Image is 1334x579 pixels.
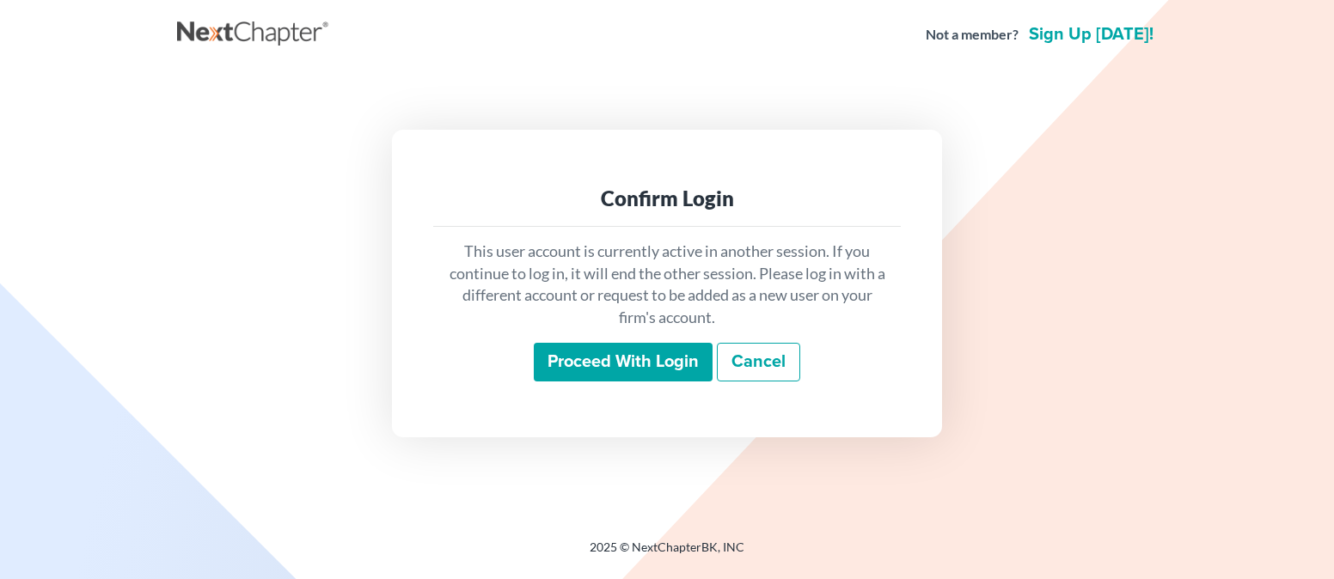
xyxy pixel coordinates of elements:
a: Sign up [DATE]! [1025,26,1157,43]
div: 2025 © NextChapterBK, INC [177,539,1157,570]
div: Confirm Login [447,185,887,212]
p: This user account is currently active in another session. If you continue to log in, it will end ... [447,241,887,329]
strong: Not a member? [926,25,1019,45]
input: Proceed with login [534,343,713,382]
a: Cancel [717,343,800,382]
